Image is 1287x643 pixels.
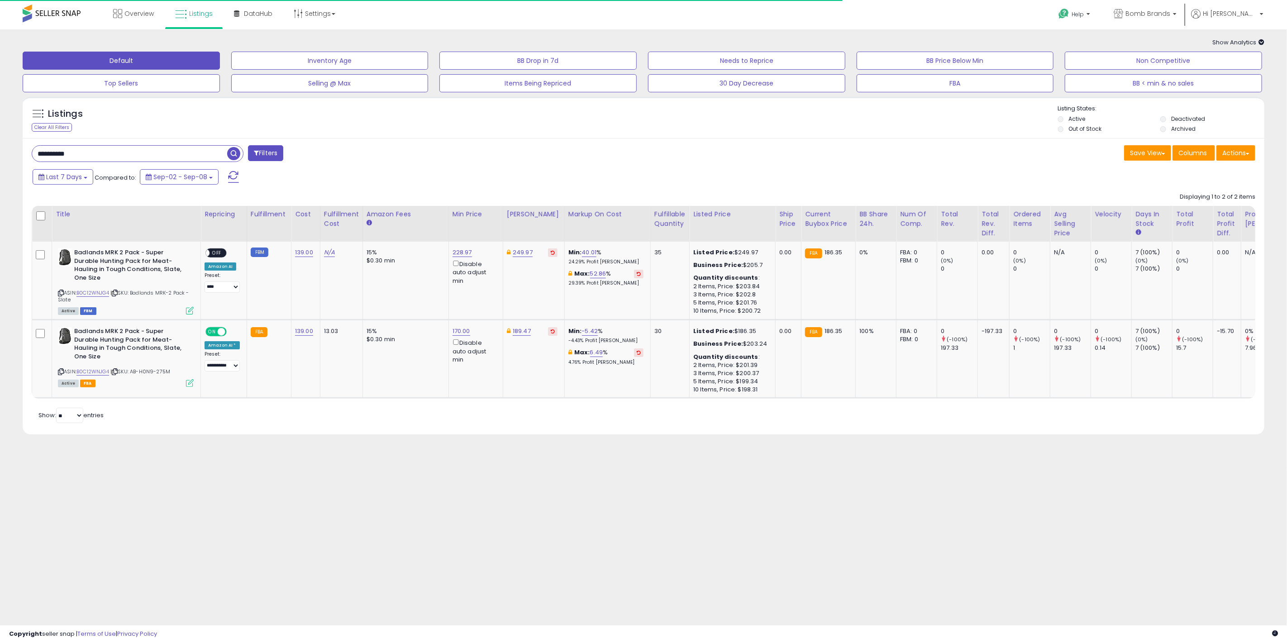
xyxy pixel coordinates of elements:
a: -5.42 [582,327,598,336]
div: % [568,270,643,286]
div: -197.33 [982,327,1002,335]
a: B0C12WNJG4 [76,368,109,376]
div: 3 Items, Price: $202.8 [693,291,768,299]
div: 10 Items, Price: $200.72 [693,307,768,315]
button: Needs to Reprice [648,52,845,70]
h5: Listings [48,108,83,120]
b: Min: [568,248,582,257]
small: FBA [805,327,822,337]
div: 7 (100%) [1135,344,1172,352]
button: Inventory Age [231,52,429,70]
div: 5 Items, Price: $201.76 [693,299,768,307]
b: Max: [574,269,590,278]
div: 2 Items, Price: $203.84 [693,282,768,291]
div: ASIN: [58,248,194,314]
a: 228.97 [453,248,472,257]
small: FBA [805,248,822,258]
button: BB Drop in 7d [439,52,637,70]
div: $0.30 min [367,257,442,265]
div: Velocity [1095,210,1128,219]
span: Last 7 Days [46,172,82,181]
span: Bomb Brands [1125,9,1170,18]
div: $186.35 [693,327,768,335]
div: 0 [1176,265,1213,273]
b: Listed Price: [693,327,734,335]
span: All listings currently available for purchase on Amazon [58,307,79,315]
div: BB Share 24h. [859,210,892,229]
img: 417Uemrlv0L._SL40_.jpg [58,327,72,345]
button: Non Competitive [1065,52,1262,70]
small: (-100%) [947,336,968,343]
div: Clear All Filters [32,123,72,132]
div: 5 Items, Price: $199.34 [693,377,768,386]
div: $205.7 [693,261,768,269]
div: N/A [1054,248,1084,257]
div: Amazon AI * [205,341,240,349]
b: Min: [568,327,582,335]
div: Fulfillment Cost [324,210,359,229]
small: (0%) [941,257,953,264]
button: Last 7 Days [33,169,93,185]
div: 0 [1013,265,1050,273]
b: Quantity discounts [693,352,758,361]
div: Markup on Cost [568,210,647,219]
small: (-100%) [1020,336,1040,343]
span: OFF [210,249,224,257]
div: 0 [1176,327,1213,335]
small: (-100%) [1251,336,1272,343]
span: FBA [80,380,95,387]
i: Get Help [1058,8,1069,19]
span: 186.35 [825,248,843,257]
small: (-100%) [1101,336,1122,343]
div: Disable auto adjust min [453,259,496,285]
small: (-100%) [1182,336,1203,343]
div: Preset: [205,351,240,372]
button: 30 Day Decrease [648,74,845,92]
span: 186.35 [825,327,843,335]
div: $249.97 [693,248,768,257]
div: Num of Comp. [900,210,933,229]
span: Columns [1178,148,1207,157]
span: Help [1072,10,1084,18]
div: % [568,248,643,265]
b: Badlands MRK 2 Pack - Super Durable Hunting Pack for Meat-Hauling in Tough Conditions, Slate, One... [74,327,184,363]
label: Out of Stock [1069,125,1102,133]
div: 15% [367,248,442,257]
div: 197.33 [941,344,977,352]
div: -15.70 [1217,327,1234,335]
div: 0 [1013,327,1050,335]
a: 52.86 [590,269,606,278]
div: Current Buybox Price [805,210,852,229]
a: 6.49 [590,348,603,357]
div: 35 [654,248,682,257]
div: Ship Price [779,210,797,229]
p: Listing States: [1058,105,1265,113]
div: Title [56,210,197,219]
small: (0%) [1013,257,1026,264]
div: 0.00 [779,248,794,257]
div: : [693,353,768,361]
span: Show: entries [38,411,104,419]
div: % [568,348,643,365]
div: 3 Items, Price: $200.37 [693,369,768,377]
div: 0.00 [982,248,1002,257]
div: Total Rev. Diff. [982,210,1006,238]
div: 100% [859,327,889,335]
a: Hi [PERSON_NAME] [1191,9,1263,29]
div: Ordered Items [1013,210,1046,229]
div: FBM: 0 [900,257,930,265]
img: 417Uemrlv0L._SL40_.jpg [58,248,72,267]
div: 0.14 [1095,344,1131,352]
p: -4.43% Profit [PERSON_NAME] [568,338,643,344]
a: 139.00 [295,327,313,336]
div: 7 (100%) [1135,265,1172,273]
div: Total Profit Diff. [1217,210,1237,238]
div: % [568,327,643,344]
span: | SKU: AB-H0N9-275M [110,368,170,375]
button: Filters [248,145,283,161]
div: [PERSON_NAME] [507,210,561,219]
b: Max: [574,348,590,357]
p: 4.76% Profit [PERSON_NAME] [568,359,643,366]
div: 13.03 [324,327,356,335]
div: 30 [654,327,682,335]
